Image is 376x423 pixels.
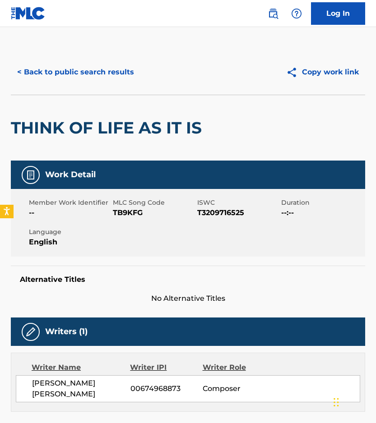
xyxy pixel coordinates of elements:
span: Composer [203,383,268,394]
span: [PERSON_NAME] [PERSON_NAME] [32,378,130,400]
h5: Work Detail [45,170,96,180]
img: Copy work link [286,67,302,78]
span: ISWC [197,198,279,207]
img: Work Detail [25,170,36,180]
span: MLC Song Code [113,198,195,207]
div: Writer IPI [130,362,202,373]
h5: Alternative Titles [20,275,356,284]
span: -- [29,207,111,218]
div: Help [288,5,306,23]
div: Drag [334,389,339,416]
span: Member Work Identifier [29,198,111,207]
a: Public Search [264,5,282,23]
button: Copy work link [280,61,365,83]
h5: Writers (1) [45,326,88,337]
img: Writers [25,326,36,337]
span: T3209716525 [197,207,279,218]
span: TB9KFG [113,207,195,218]
span: --:-- [281,207,363,218]
img: search [268,8,279,19]
iframe: Chat Widget [331,380,376,423]
span: No Alternative Titles [11,293,365,304]
span: 00674968873 [130,383,203,394]
h2: THINK OF LIFE AS IT IS [11,118,206,138]
button: < Back to public search results [11,61,140,83]
div: Writer Name [32,362,130,373]
div: Writer Role [203,362,269,373]
span: Duration [281,198,363,207]
a: Log In [311,2,365,25]
img: help [291,8,302,19]
span: English [29,237,111,248]
span: Language [29,227,111,237]
img: MLC Logo [11,7,46,20]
